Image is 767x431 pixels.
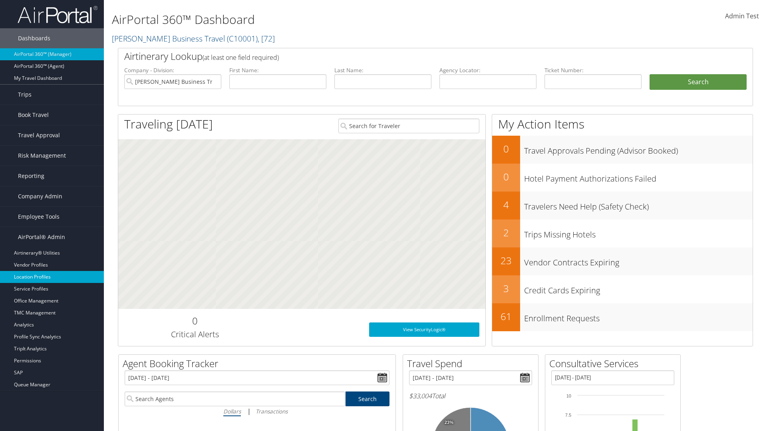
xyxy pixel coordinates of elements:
a: 2Trips Missing Hotels [492,219,753,247]
a: 0Travel Approvals Pending (Advisor Booked) [492,136,753,164]
h3: Vendor Contracts Expiring [524,253,753,268]
h6: Total [409,391,532,400]
h2: Airtinerary Lookup [124,49,694,63]
h3: Hotel Payment Authorizations Failed [524,169,753,184]
span: Admin Test [725,12,759,20]
h3: Trips Missing Hotels [524,225,753,240]
h2: 0 [124,314,265,328]
tspan: 7.5 [565,413,571,417]
button: Search [650,74,747,90]
h3: Travelers Need Help (Safety Check) [524,197,753,212]
label: Agency Locator: [439,66,537,74]
i: Transactions [256,407,288,415]
input: Search Agents [125,391,345,406]
label: Last Name: [334,66,431,74]
a: [PERSON_NAME] Business Travel [112,33,275,44]
span: AirPortal® Admin [18,227,65,247]
a: 23Vendor Contracts Expiring [492,247,753,275]
h2: 61 [492,310,520,323]
h1: Traveling [DATE] [124,116,213,132]
a: View SecurityLogic® [369,322,479,337]
label: Company - Division: [124,66,221,74]
tspan: 23% [445,420,453,425]
span: Company Admin [18,186,62,206]
a: 3Credit Cards Expiring [492,275,753,303]
label: First Name: [229,66,326,74]
div: | [125,406,389,416]
a: Search [346,391,390,406]
h2: 23 [492,254,520,267]
i: Dollars [223,407,241,415]
a: 0Hotel Payment Authorizations Failed [492,164,753,192]
h2: 4 [492,198,520,212]
h2: 0 [492,170,520,184]
h2: 3 [492,282,520,295]
a: 4Travelers Need Help (Safety Check) [492,192,753,219]
h3: Critical Alerts [124,329,265,340]
input: Search for Traveler [338,119,479,133]
h3: Credit Cards Expiring [524,281,753,296]
h3: Travel Approvals Pending (Advisor Booked) [524,141,753,156]
h2: Consultative Services [549,357,680,370]
span: Trips [18,85,32,105]
h3: Enrollment Requests [524,309,753,324]
span: Reporting [18,166,44,186]
span: Travel Approval [18,125,60,145]
tspan: 10 [566,393,571,398]
a: Admin Test [725,4,759,29]
span: , [ 72 ] [258,33,275,44]
h1: AirPortal 360™ Dashboard [112,11,543,28]
h1: My Action Items [492,116,753,132]
span: ( C10001 ) [227,33,258,44]
span: (at least one field required) [203,53,279,62]
span: Book Travel [18,105,49,125]
span: Dashboards [18,28,50,48]
label: Ticket Number: [544,66,642,74]
img: airportal-logo.png [18,5,97,24]
h2: 0 [492,142,520,156]
span: Risk Management [18,146,66,166]
h2: 2 [492,226,520,239]
a: 61Enrollment Requests [492,303,753,331]
span: Employee Tools [18,207,60,227]
h2: Agent Booking Tracker [123,357,395,370]
h2: Travel Spend [407,357,538,370]
span: $33,004 [409,391,432,400]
